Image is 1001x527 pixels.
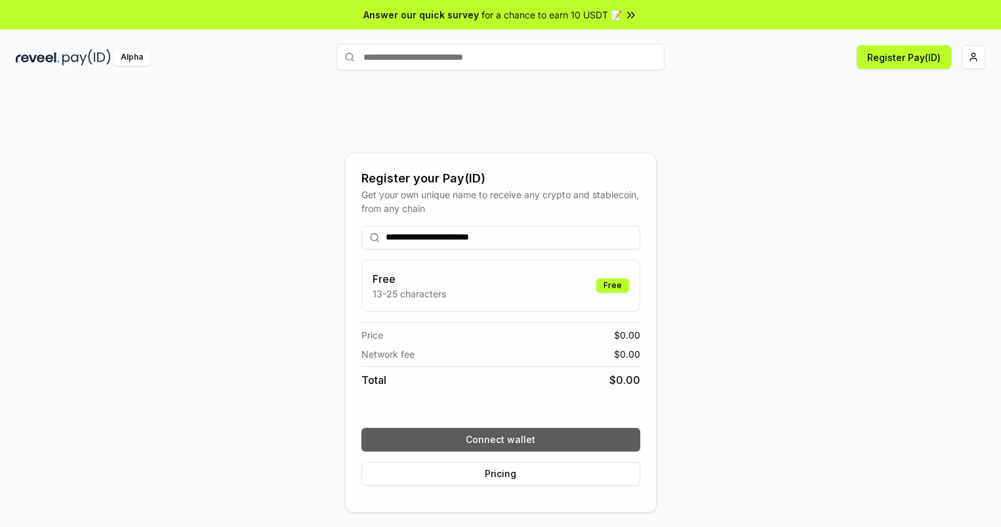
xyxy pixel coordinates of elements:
[373,287,446,301] p: 13-25 characters
[857,45,951,69] button: Register Pay(ID)
[361,347,415,361] span: Network fee
[113,49,150,66] div: Alpha
[361,328,383,342] span: Price
[363,8,479,22] span: Answer our quick survey
[373,271,446,287] h3: Free
[62,49,111,66] img: pay_id
[16,49,60,66] img: reveel_dark
[361,169,640,188] div: Register your Pay(ID)
[609,372,640,388] span: $ 0.00
[361,372,386,388] span: Total
[596,278,629,293] div: Free
[481,8,622,22] span: for a chance to earn 10 USDT 📝
[614,347,640,361] span: $ 0.00
[361,462,640,486] button: Pricing
[614,328,640,342] span: $ 0.00
[361,188,640,215] div: Get your own unique name to receive any crypto and stablecoin, from any chain
[361,428,640,452] button: Connect wallet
